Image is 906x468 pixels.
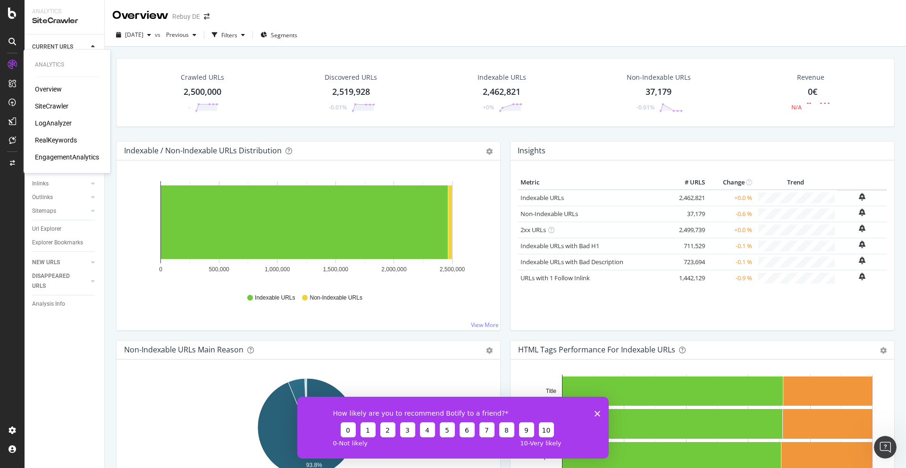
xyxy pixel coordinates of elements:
div: Non-Indexable URLs [627,73,691,82]
a: Overview [35,84,62,94]
td: +0.0 % [707,222,755,238]
div: arrow-right-arrow-left [204,13,210,20]
a: NEW URLS [32,258,88,267]
div: Rebuy DE [172,12,200,21]
a: Analysis Info [32,299,98,309]
span: vs [155,31,162,39]
div: Filters [221,31,237,39]
button: [DATE] [112,27,155,42]
div: Overview [112,8,168,24]
a: CURRENT URLS [32,42,88,52]
div: Discovered URLs [325,73,377,82]
text: 2,500,000 [440,266,465,273]
div: gear [880,347,887,354]
span: 2025 Aug. 5th [125,31,143,39]
span: Non-Indexable URLs [310,294,362,302]
th: Metric [518,175,670,190]
a: DISAPPEARED URLS [32,271,88,291]
div: bell-plus [859,209,865,216]
td: -0.6 % [707,206,755,222]
button: Previous [162,27,200,42]
svg: A chart. [124,175,489,285]
div: Outlinks [32,192,53,202]
div: gear [486,347,493,354]
span: 0€ [808,86,817,97]
a: Sitemaps [32,206,88,216]
td: -0.1 % [707,238,755,254]
div: bell-plus [859,241,865,248]
div: Sitemaps [32,206,56,216]
a: LogAnalyzer [35,118,72,128]
a: URLs with 1 Follow Inlink [520,274,590,282]
div: Indexable / Non-Indexable URLs Distribution [124,146,282,155]
div: RealKeywords [35,135,77,145]
div: 2,462,821 [483,86,520,98]
div: Crawled URLs [181,73,224,82]
div: - [188,103,190,111]
a: Outlinks [32,192,88,202]
td: 2,499,739 [670,222,707,238]
a: Non-Indexable URLs [520,209,578,218]
div: bell-plus [859,257,865,264]
span: Previous [162,31,189,39]
a: Url Explorer [32,224,98,234]
div: 37,179 [646,86,671,98]
div: Non-Indexable URLs Main Reason [124,345,243,354]
td: -0.1 % [707,254,755,270]
span: Segments [271,31,297,39]
iframe: Survey from Botify [297,397,609,459]
div: HTML Tags Performance for Indexable URLs [518,345,675,354]
div: Analytics [32,8,97,16]
a: Indexable URLs with Bad Description [520,258,623,266]
div: SiteCrawler [32,16,97,26]
div: gear [486,148,493,155]
td: 711,529 [670,238,707,254]
a: Indexable URLs with Bad H1 [520,242,599,250]
td: 2,462,821 [670,190,707,206]
div: 2,519,928 [332,86,370,98]
button: Segments [257,27,301,42]
a: Inlinks [32,179,88,189]
text: 2,000,000 [381,266,407,273]
th: # URLS [670,175,707,190]
td: +0.0 % [707,190,755,206]
text: 1,500,000 [323,266,349,273]
a: SiteCrawler [35,101,68,111]
div: N/A [791,103,802,111]
div: DISAPPEARED URLS [32,271,80,291]
td: -0.9 % [707,270,755,286]
th: Change [707,175,755,190]
div: Explorer Bookmarks [32,238,83,248]
div: -0.01% [329,103,347,111]
div: bell-plus [859,273,865,280]
th: Trend [755,175,837,190]
text: 500,000 [209,266,229,273]
div: Url Explorer [32,224,61,234]
a: EngagementAnalytics [35,152,99,162]
span: Revenue [797,73,824,82]
div: Analysis Info [32,299,65,309]
iframe: Intercom live chat [874,436,897,459]
td: 1,442,129 [670,270,707,286]
a: View More [471,321,499,329]
div: Indexable URLs [478,73,526,82]
span: Indexable URLs [255,294,295,302]
td: 723,694 [670,254,707,270]
div: bell-plus [859,225,865,232]
div: Inlinks [32,179,49,189]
